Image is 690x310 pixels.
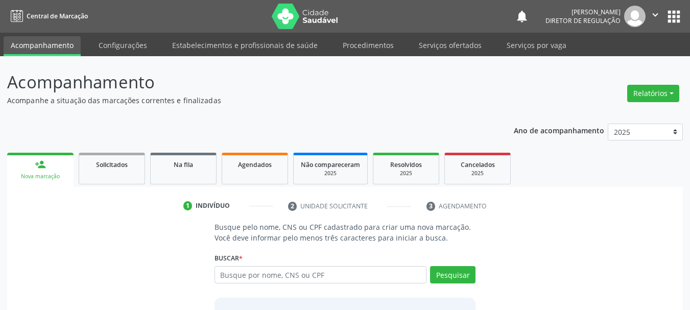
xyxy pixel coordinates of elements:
[301,170,360,177] div: 2025
[96,160,128,169] span: Solicitados
[215,222,476,243] p: Busque pelo nome, CNS ou CPF cadastrado para criar uma nova marcação. Você deve informar pelo men...
[35,159,46,170] div: person_add
[215,250,243,266] label: Buscar
[461,160,495,169] span: Cancelados
[452,170,503,177] div: 2025
[665,8,683,26] button: apps
[624,6,646,27] img: img
[390,160,422,169] span: Resolvidos
[196,201,230,210] div: Indivíduo
[380,170,432,177] div: 2025
[650,9,661,20] i: 
[515,9,529,23] button: notifications
[499,36,574,54] a: Serviços por vaga
[646,6,665,27] button: 
[514,124,604,136] p: Ano de acompanhamento
[301,160,360,169] span: Não compareceram
[7,95,480,106] p: Acompanhe a situação das marcações correntes e finalizadas
[430,266,475,283] button: Pesquisar
[27,12,88,20] span: Central de Marcação
[545,8,621,16] div: [PERSON_NAME]
[4,36,81,56] a: Acompanhamento
[7,69,480,95] p: Acompanhamento
[336,36,401,54] a: Procedimentos
[545,16,621,25] span: Diretor de regulação
[238,160,272,169] span: Agendados
[215,266,427,283] input: Busque por nome, CNS ou CPF
[174,160,193,169] span: Na fila
[412,36,489,54] a: Serviços ofertados
[183,201,193,210] div: 1
[91,36,154,54] a: Configurações
[165,36,325,54] a: Estabelecimentos e profissionais de saúde
[7,8,88,25] a: Central de Marcação
[627,85,679,102] button: Relatórios
[14,173,66,180] div: Nova marcação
